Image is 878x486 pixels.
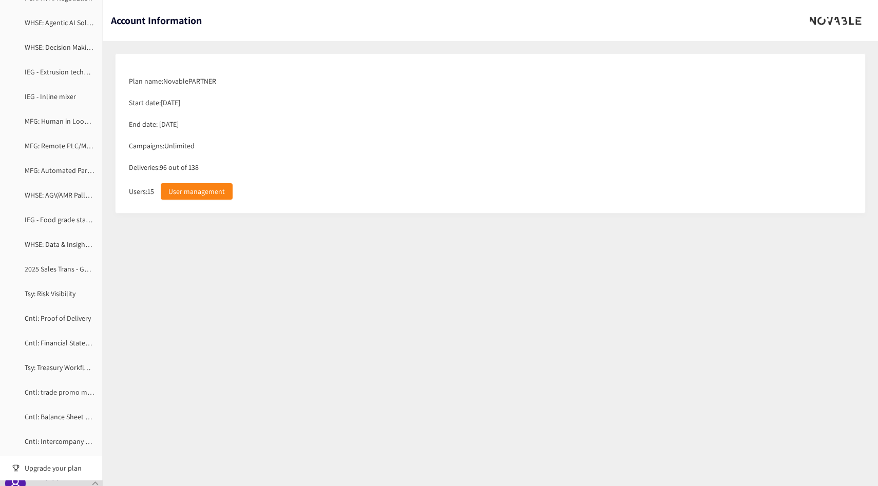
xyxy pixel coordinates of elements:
[25,116,160,126] a: MFG: Human in Loop Predictive Maintenance
[156,187,233,196] a: User management
[25,141,125,150] a: MFG: Remote PLC/MES Platforms
[25,338,105,347] a: Cntl: Financial Statements
[706,375,878,486] iframe: Chat Widget
[124,92,857,113] div: Start date: [DATE]
[25,289,75,298] a: Tsy: Risk Visibility
[124,178,857,205] div: Users: 15
[25,314,91,323] a: Cntl: Proof of Delivery
[124,113,857,135] div: End date: [DATE]
[25,240,149,249] a: WHSE: Data & Insights Correlation Engine
[12,464,20,472] span: trophy
[124,157,857,178] div: Deliveries: 96 out of 138
[124,70,857,92] div: Plan name: Novable PARTNER
[25,166,219,175] a: MFG: Automated Parts Checkout Systems for Engineering Stores
[25,67,105,76] a: IEG - Extrusion technology
[25,437,128,446] a: Cntl: Intercompany Reconciliation
[25,215,123,224] a: IEG - Food grade starch recovery
[25,412,106,421] a: Cntl: Balance Sheet Review
[706,375,878,486] div: Widget de chat
[25,92,76,101] a: IEG - Inline mixer
[124,135,857,157] div: Campaigns: Unlimited
[25,43,142,52] a: WHSE: Decision Making AI (Warehouse)
[25,458,94,478] span: Upgrade your plan
[25,18,143,27] a: WHSE: Agentic AI Solution (Warehouse)
[25,190,125,200] a: WHSE: AGV/AMR Pallet Movement
[25,387,122,397] a: Cntl: trade promo management
[25,363,131,372] a: Tsy: Treasury Workflow Automation
[25,264,118,274] a: 2025 Sales Trans - Gamification
[161,183,233,200] button: User management
[168,186,225,197] span: User management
